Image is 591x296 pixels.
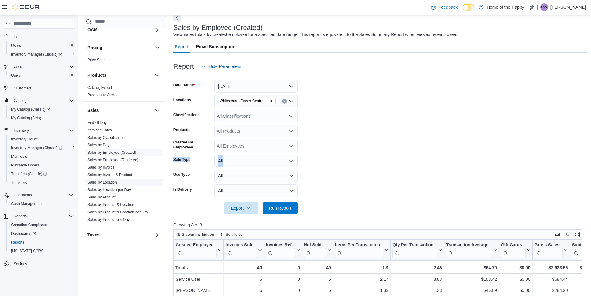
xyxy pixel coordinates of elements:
[9,144,74,152] span: Inventory Manager (Classic)
[12,4,40,10] img: Cova
[87,27,152,33] button: OCM
[87,158,138,162] a: Sales by Employee (Tendered)
[220,98,268,104] span: Whitecourt - Power Centre - Fire & Flower
[176,242,217,258] div: Created Employee
[289,143,294,148] button: Open list of options
[392,242,437,248] div: Qty Per Transaction
[87,232,152,238] button: Taxes
[226,242,257,248] div: Invoices Sold
[501,242,526,248] div: Gift Cards
[11,33,74,41] span: Home
[87,27,98,33] h3: OCM
[173,187,192,192] label: Is Delivery
[87,121,107,125] a: End Of Day
[173,127,190,132] label: Products
[87,107,99,113] h3: Sales
[87,72,152,78] button: Products
[11,137,38,142] span: Inventory Count
[9,239,27,246] a: Reports
[175,264,222,271] div: Totals
[335,264,389,271] div: 1.9
[1,32,76,41] button: Home
[173,63,194,70] h3: Report
[9,162,74,169] span: Purchase Orders
[154,231,161,239] button: Taxes
[87,93,119,97] a: Products to Archive
[87,128,112,132] a: Itemized Sales
[1,259,76,268] button: Settings
[173,112,200,117] label: Classifications
[176,242,217,248] div: Created Employee
[9,114,74,122] span: My Catalog (Beta)
[335,287,389,294] div: 1.33
[173,83,195,88] label: Date Range
[269,205,291,211] span: Run Report
[11,127,74,134] span: Inventory
[9,72,74,79] span: Users
[11,180,27,185] span: Transfers
[214,80,298,93] button: [DATE]
[501,276,531,283] div: $0.00
[9,170,74,178] span: Transfers (Classic)
[14,98,26,103] span: Catalog
[9,153,29,160] a: Manifests
[87,202,134,207] span: Sales by Product & Location
[553,231,561,238] button: Keyboard shortcuts
[1,126,76,135] button: Inventory
[9,144,65,152] a: Inventory Manager (Classic)
[87,85,112,90] a: Catalog Export
[9,135,74,143] span: Inventory Count
[87,210,148,215] span: Sales by Product & Location per Day
[11,260,74,267] span: Settings
[9,162,42,169] a: Purchase Orders
[1,96,76,105] button: Catalog
[209,63,241,70] span: Hide Parameters
[446,242,497,258] button: Transaction Average
[6,71,76,80] button: Users
[9,170,49,178] a: Transfers (Classic)
[6,152,76,161] button: Manifests
[154,26,161,34] button: OCM
[6,178,76,187] button: Transfers
[87,195,116,199] a: Sales by Product
[87,58,107,62] a: Price Sheet
[224,202,258,214] button: Export
[1,191,76,199] button: Operations
[550,3,586,11] p: [PERSON_NAME]
[11,201,43,206] span: Cash Management
[14,193,32,198] span: Operations
[173,157,190,162] label: Sale Type
[9,153,74,160] span: Manifests
[14,262,27,266] span: Settings
[11,222,48,227] span: Canadian Compliance
[214,184,298,197] button: All
[87,143,110,147] a: Sales by Day
[83,84,166,101] div: Products
[196,40,235,53] span: Email Subscription
[87,44,152,51] button: Pricing
[9,230,74,237] span: Dashboards
[173,98,191,102] label: Locations
[217,231,245,238] button: Sort fields
[446,287,497,294] div: $46.89
[501,264,531,271] div: $0.00
[83,119,166,226] div: Sales
[534,242,563,258] div: Gross Sales
[87,172,132,177] span: Sales by Invoice & Product
[335,242,384,258] div: Items Per Transaction
[537,3,538,11] p: |
[573,231,581,238] button: Enter fullscreen
[226,276,262,283] div: 6
[11,73,21,78] span: Users
[173,140,212,150] label: Created By Employees
[9,247,46,255] a: [US_STATE] CCRS
[392,287,442,294] div: 1.33
[173,172,190,177] label: Use Type
[9,106,53,113] a: My Catalog (Classic)
[282,99,287,104] button: Clear input
[487,3,534,11] p: Home of the Happy High
[266,287,300,294] div: 0
[11,240,24,245] span: Reports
